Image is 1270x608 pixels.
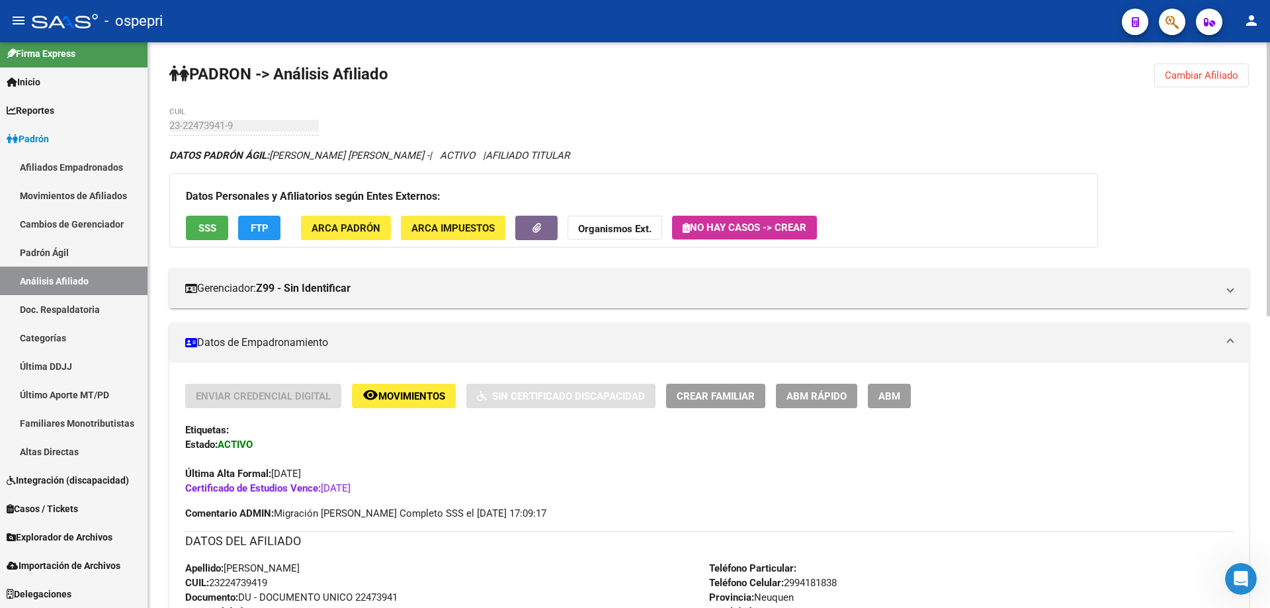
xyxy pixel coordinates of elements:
mat-expansion-panel-header: Gerenciador:Z99 - Sin Identificar [169,269,1249,308]
strong: ACTIVO [218,439,253,451]
span: Inicio [7,75,40,89]
span: DU - DOCUMENTO UNICO 22473941 [185,591,398,603]
span: Firma Express [7,46,75,61]
strong: Teléfono Particular: [709,562,796,574]
button: Crear Familiar [666,384,765,408]
h3: Datos Personales y Afiliatorios según Entes Externos: [186,187,1081,206]
span: Cambiar Afiliado [1165,69,1238,81]
span: ARCA Impuestos [411,222,495,234]
span: Padrón [7,132,49,146]
button: Sin Certificado Discapacidad [466,384,656,408]
button: FTP [238,216,280,240]
span: [PERSON_NAME] [185,562,300,574]
strong: Certificado de Estudios Vence: [185,482,321,494]
button: ABM [868,384,911,408]
button: SSS [186,216,228,240]
span: SSS [198,222,216,234]
span: Enviar Credencial Digital [196,390,331,402]
mat-panel-title: Datos de Empadronamiento [185,335,1217,350]
button: No hay casos -> Crear [672,216,817,239]
strong: Organismos Ext. [578,223,652,235]
strong: DATOS PADRÓN ÁGIL: [169,150,269,161]
strong: Etiquetas: [185,424,229,436]
span: Importación de Archivos [7,558,120,573]
button: ARCA Impuestos [401,216,505,240]
i: | ACTIVO | [169,150,570,161]
span: Delegaciones [7,587,71,601]
button: Enviar Credencial Digital [185,384,341,408]
span: [DATE] [185,468,301,480]
span: Integración (discapacidad) [7,473,129,488]
button: ABM Rápido [776,384,857,408]
span: Neuquen [709,591,794,603]
mat-panel-title: Gerenciador: [185,281,1217,296]
mat-expansion-panel-header: Datos de Empadronamiento [169,323,1249,363]
button: Movimientos [352,384,456,408]
strong: Estado: [185,439,218,451]
strong: Última Alta Formal: [185,468,271,480]
span: 23224739419 [185,577,267,589]
span: ABM [878,390,900,402]
span: - ospepri [105,7,163,36]
span: AFILIADO TITULAR [486,150,570,161]
span: Explorador de Archivos [7,530,112,544]
strong: CUIL: [185,577,209,589]
span: Movimientos [378,390,445,402]
strong: Z99 - Sin Identificar [256,281,351,296]
span: Reportes [7,103,54,118]
iframe: Intercom live chat [1225,563,1257,595]
strong: PADRON -> Análisis Afiliado [169,65,388,83]
button: Cambiar Afiliado [1154,64,1249,87]
button: Organismos Ext. [568,216,662,240]
span: Sin Certificado Discapacidad [492,390,645,402]
h3: DATOS DEL AFILIADO [185,532,1233,550]
span: No hay casos -> Crear [683,222,806,234]
mat-icon: menu [11,13,26,28]
span: FTP [251,222,269,234]
span: Crear Familiar [677,390,755,402]
span: ARCA Padrón [312,222,380,234]
span: Casos / Tickets [7,501,78,516]
span: [PERSON_NAME] [PERSON_NAME] - [169,150,429,161]
span: [DATE] [185,482,351,494]
span: 2994181838 [709,577,837,589]
strong: Provincia: [709,591,754,603]
span: ABM Rápido [786,390,847,402]
strong: Documento: [185,591,238,603]
mat-icon: person [1244,13,1259,28]
button: ARCA Padrón [301,216,391,240]
strong: Apellido: [185,562,224,574]
strong: Comentario ADMIN: [185,507,274,519]
mat-icon: remove_red_eye [362,387,378,403]
span: Migración [PERSON_NAME] Completo SSS el [DATE] 17:09:17 [185,506,546,521]
strong: Teléfono Celular: [709,577,784,589]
